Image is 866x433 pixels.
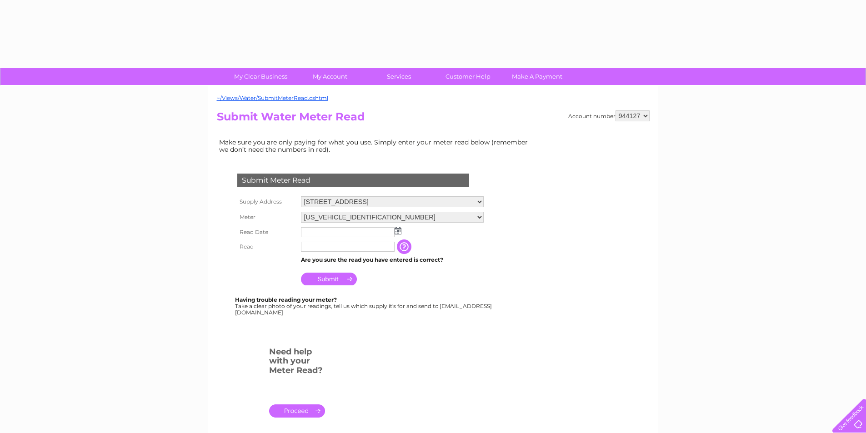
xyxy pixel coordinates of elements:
[217,136,535,155] td: Make sure you are only paying for what you use. Simply enter your meter read below (remember we d...
[235,209,299,225] th: Meter
[361,68,436,85] a: Services
[217,95,328,101] a: ~/Views/Water/SubmitMeterRead.cshtml
[235,194,299,209] th: Supply Address
[235,297,493,315] div: Take a clear photo of your readings, tell us which supply it's for and send to [EMAIL_ADDRESS][DO...
[223,68,298,85] a: My Clear Business
[299,254,486,266] td: Are you sure the read you have entered is correct?
[430,68,506,85] a: Customer Help
[397,239,413,254] input: Information
[235,296,337,303] b: Having trouble reading your meter?
[269,404,325,418] a: .
[237,174,469,187] div: Submit Meter Read
[395,227,401,234] img: ...
[292,68,367,85] a: My Account
[235,225,299,239] th: Read Date
[568,110,650,121] div: Account number
[269,345,325,380] h3: Need help with your Meter Read?
[301,273,357,285] input: Submit
[235,239,299,254] th: Read
[500,68,575,85] a: Make A Payment
[217,110,650,128] h2: Submit Water Meter Read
